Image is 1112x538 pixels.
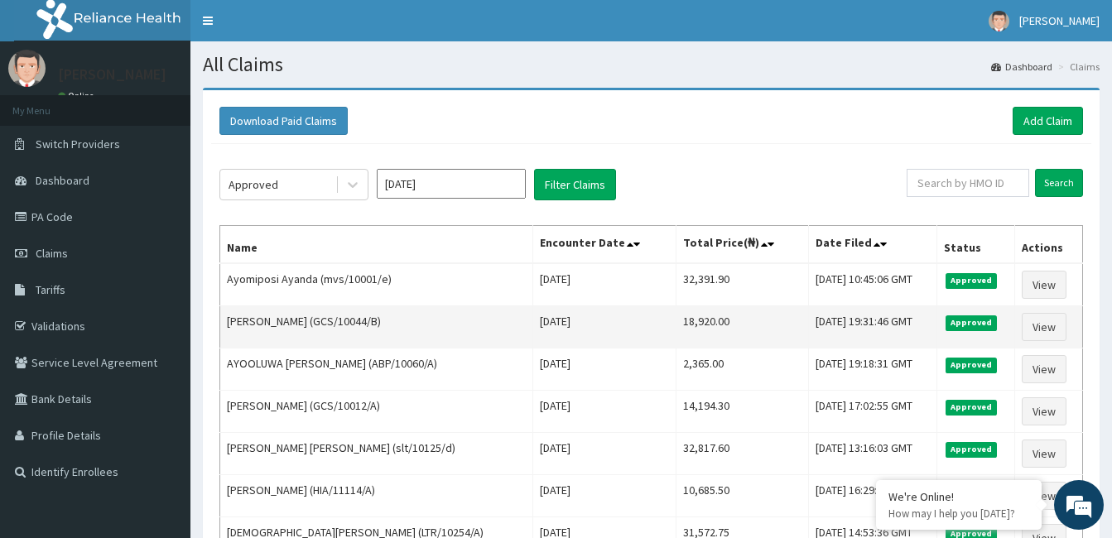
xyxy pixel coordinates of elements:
[36,282,65,297] span: Tariffs
[532,306,676,348] td: [DATE]
[809,263,937,306] td: [DATE] 10:45:06 GMT
[1022,482,1066,510] a: View
[1035,169,1083,197] input: Search
[676,306,808,348] td: 18,920.00
[888,507,1029,521] p: How may I help you today?
[36,137,120,151] span: Switch Providers
[220,391,533,433] td: [PERSON_NAME] (GCS/10012/A)
[936,226,1014,264] th: Status
[96,163,229,330] span: We're online!
[809,306,937,348] td: [DATE] 19:31:46 GMT
[220,475,533,517] td: [PERSON_NAME] (HIA/11114/A)
[1022,355,1066,383] a: View
[86,93,278,114] div: Chat with us now
[989,11,1009,31] img: User Image
[676,391,808,433] td: 14,194.30
[809,348,937,391] td: [DATE] 19:18:31 GMT
[946,442,998,457] span: Approved
[1019,13,1100,28] span: [PERSON_NAME]
[946,273,998,288] span: Approved
[907,169,1029,197] input: Search by HMO ID
[220,226,533,264] th: Name
[8,361,315,419] textarea: Type your message and hit 'Enter'
[532,475,676,517] td: [DATE]
[31,83,67,124] img: d_794563401_company_1708531726252_794563401
[377,169,526,199] input: Select Month and Year
[676,348,808,391] td: 2,365.00
[220,433,533,475] td: [PERSON_NAME] [PERSON_NAME] (slt/10125/d)
[36,173,89,188] span: Dashboard
[534,169,616,200] button: Filter Claims
[809,475,937,517] td: [DATE] 16:29:52 GMT
[203,54,1100,75] h1: All Claims
[1022,271,1066,299] a: View
[676,263,808,306] td: 32,391.90
[946,400,998,415] span: Approved
[946,315,998,330] span: Approved
[219,107,348,135] button: Download Paid Claims
[809,433,937,475] td: [DATE] 13:16:03 GMT
[220,306,533,348] td: [PERSON_NAME] (GCS/10044/B)
[809,391,937,433] td: [DATE] 17:02:55 GMT
[676,433,808,475] td: 32,817.60
[272,8,311,48] div: Minimize live chat window
[888,489,1029,504] div: We're Online!
[809,226,937,264] th: Date Filed
[991,60,1052,74] a: Dashboard
[58,90,98,102] a: Online
[1022,313,1066,341] a: View
[676,226,808,264] th: Total Price(₦)
[8,50,46,87] img: User Image
[1054,60,1100,74] li: Claims
[58,67,166,82] p: [PERSON_NAME]
[532,226,676,264] th: Encounter Date
[1022,397,1066,425] a: View
[946,358,998,372] span: Approved
[1022,440,1066,468] a: View
[229,176,278,193] div: Approved
[532,433,676,475] td: [DATE]
[532,391,676,433] td: [DATE]
[532,348,676,391] td: [DATE]
[1014,226,1082,264] th: Actions
[220,263,533,306] td: Ayomiposi Ayanda (mvs/10001/e)
[220,348,533,391] td: AYOOLUWA [PERSON_NAME] (ABP/10060/A)
[36,246,68,261] span: Claims
[532,263,676,306] td: [DATE]
[676,475,808,517] td: 10,685.50
[1013,107,1083,135] a: Add Claim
